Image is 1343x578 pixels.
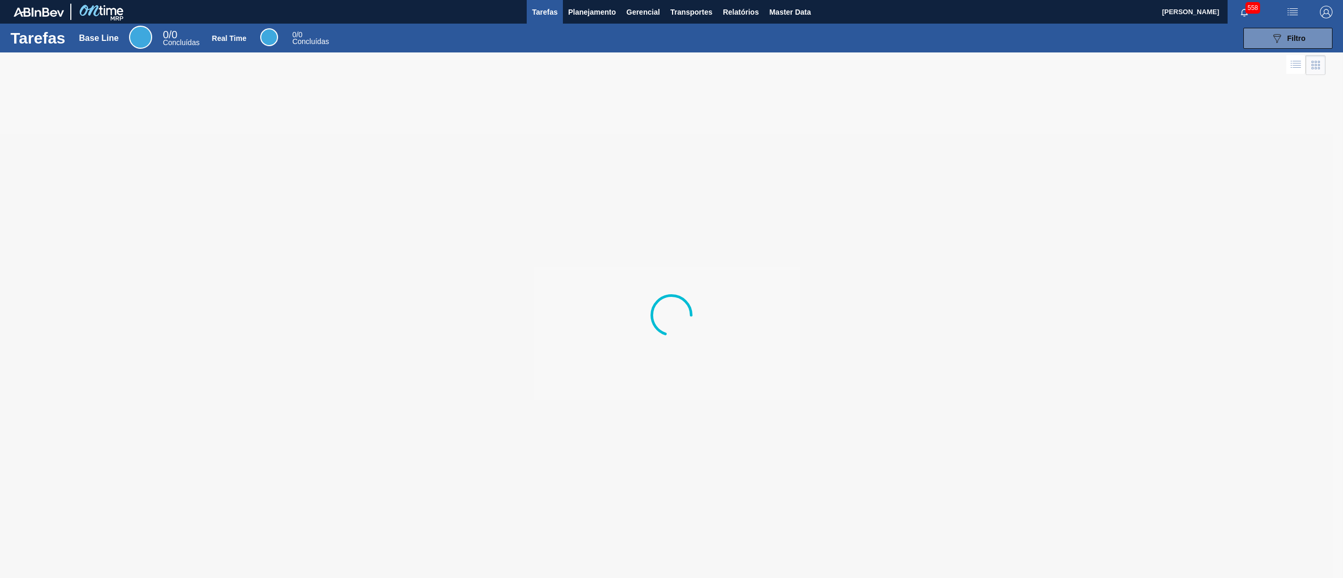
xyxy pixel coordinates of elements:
span: / 0 [292,30,302,39]
button: Notificações [1228,5,1261,19]
h1: Tarefas [10,32,66,44]
span: / 0 [163,29,177,40]
div: Base Line [79,34,119,43]
span: 558 [1245,2,1260,14]
span: Gerencial [626,6,660,18]
span: Concluídas [163,38,199,47]
img: TNhmsLtSVTkK8tSr43FrP2fwEKptu5GPRR3wAAAABJRU5ErkJggg== [14,7,64,17]
span: Concluídas [292,37,329,46]
div: Real Time [212,34,247,42]
img: userActions [1286,6,1299,18]
span: Relatórios [723,6,759,18]
span: Filtro [1287,34,1306,42]
div: Real Time [260,28,278,46]
button: Filtro [1243,28,1333,49]
span: Planejamento [568,6,616,18]
span: 0 [292,30,296,39]
div: Base Line [163,30,199,46]
span: Master Data [769,6,811,18]
img: Logout [1320,6,1333,18]
div: Real Time [292,31,329,45]
span: Transportes [670,6,712,18]
span: Tarefas [532,6,558,18]
div: Base Line [129,26,152,49]
span: 0 [163,29,168,40]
